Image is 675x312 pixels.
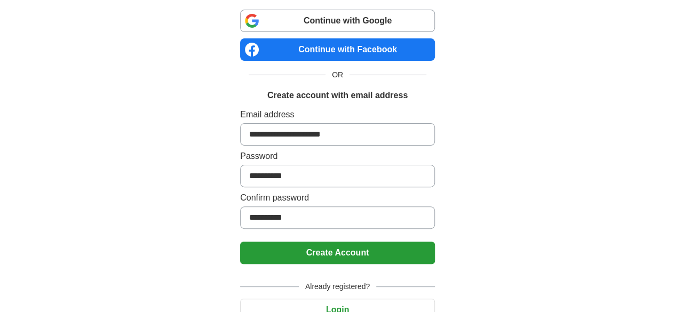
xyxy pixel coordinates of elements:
[240,10,435,32] a: Continue with Google
[240,150,435,163] label: Password
[299,281,376,292] span: Already registered?
[240,108,435,121] label: Email address
[240,242,435,264] button: Create Account
[240,191,435,204] label: Confirm password
[240,38,435,61] a: Continue with Facebook
[325,69,350,81] span: OR
[267,89,408,102] h1: Create account with email address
